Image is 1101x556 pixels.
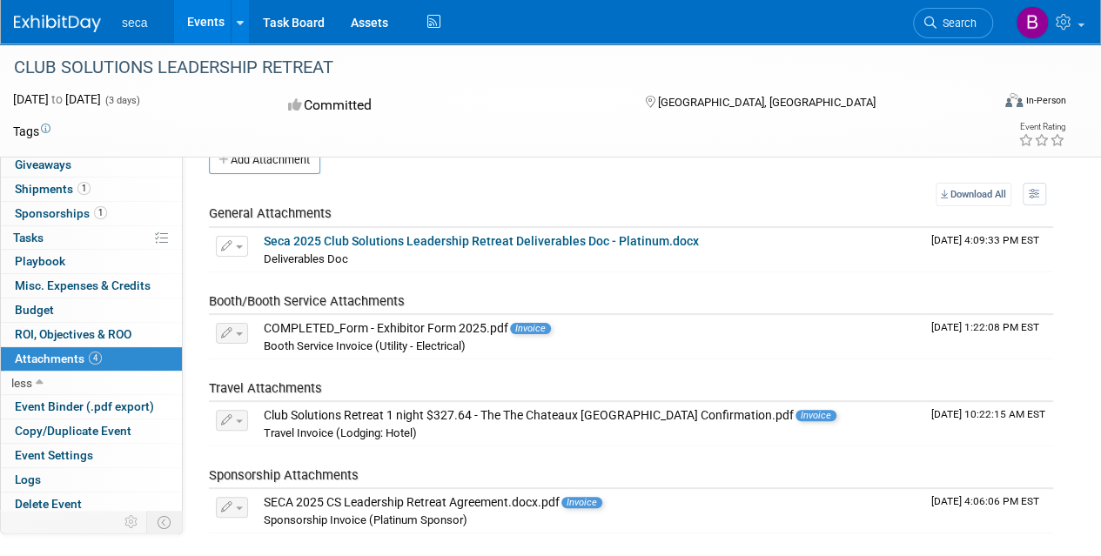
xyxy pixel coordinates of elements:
[283,90,616,121] div: Committed
[924,489,1053,533] td: Upload Timestamp
[264,321,917,337] div: COMPLETED_Form - Exhibitor Form 2025.pdf
[931,495,1039,507] span: Upload Timestamp
[931,234,1039,246] span: Upload Timestamp
[89,352,102,365] span: 4
[209,205,332,221] span: General Attachments
[15,424,131,438] span: Copy/Duplicate Event
[264,513,467,526] span: Sponsorship Invoice (Platinum Sponsor)
[796,410,836,421] span: Invoice
[15,206,107,220] span: Sponsorships
[209,293,405,309] span: Booth/Booth Service Attachments
[937,17,977,30] span: Search
[924,402,1053,445] td: Upload Timestamp
[561,497,602,508] span: Invoice
[11,376,32,390] span: less
[1,226,182,250] a: Tasks
[1,468,182,492] a: Logs
[1005,93,1023,107] img: Format-Inperson.png
[209,467,359,483] span: Sponsorship Attachments
[13,231,44,245] span: Tasks
[1,492,182,516] a: Delete Event
[1,347,182,371] a: Attachments4
[1,250,182,273] a: Playbook
[15,497,82,511] span: Delete Event
[147,511,183,533] td: Toggle Event Tabs
[15,278,151,292] span: Misc. Expenses & Credits
[15,303,54,317] span: Budget
[15,399,154,413] span: Event Binder (.pdf export)
[264,234,699,248] a: Seca 2025 Club Solutions Leadership Retreat Deliverables Doc - Platinum.docx
[15,254,65,268] span: Playbook
[924,228,1053,271] td: Upload Timestamp
[15,352,102,365] span: Attachments
[1,444,182,467] a: Event Settings
[924,315,1053,358] td: Upload Timestamp
[264,252,348,265] span: Deliverables Doc
[264,339,466,352] span: Booth Service Invoice (Utility - Electrical)
[657,96,875,109] span: [GEOGRAPHIC_DATA], [GEOGRAPHIC_DATA]
[209,146,320,174] button: Add Attachment
[936,183,1011,206] a: Download All
[1018,123,1065,131] div: Event Rating
[1025,94,1066,107] div: In-Person
[8,52,977,84] div: CLUB SOLUTIONS LEADERSHIP RETREAT
[122,16,148,30] span: seca
[264,495,917,511] div: SECA 2025 CS Leadership Retreat Agreement.docx.pdf
[104,95,140,106] span: (3 days)
[510,323,551,334] span: Invoice
[14,15,101,32] img: ExhibitDay
[931,408,1045,420] span: Upload Timestamp
[264,426,417,439] span: Travel Invoice (Lodging: Hotel)
[13,92,101,106] span: [DATE] [DATE]
[13,123,50,140] td: Tags
[15,327,131,341] span: ROI, Objectives & ROO
[117,511,147,533] td: Personalize Event Tab Strip
[209,380,322,396] span: Travel Attachments
[264,408,917,424] div: Club Solutions Retreat 1 night $327.64 - The The Chateaux [GEOGRAPHIC_DATA] Confirmation.pdf
[15,182,91,196] span: Shipments
[1,395,182,419] a: Event Binder (.pdf export)
[15,157,71,171] span: Giveaways
[1,323,182,346] a: ROI, Objectives & ROO
[1,419,182,443] a: Copy/Duplicate Event
[15,472,41,486] span: Logs
[15,448,93,462] span: Event Settings
[913,8,993,38] a: Search
[1,202,182,225] a: Sponsorships1
[1,372,182,395] a: less
[77,182,91,195] span: 1
[94,206,107,219] span: 1
[49,92,65,106] span: to
[931,321,1039,333] span: Upload Timestamp
[1,298,182,322] a: Budget
[912,90,1066,117] div: Event Format
[1,153,182,177] a: Giveaways
[1,178,182,201] a: Shipments1
[1,274,182,298] a: Misc. Expenses & Credits
[1016,6,1049,39] img: Bob Surface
